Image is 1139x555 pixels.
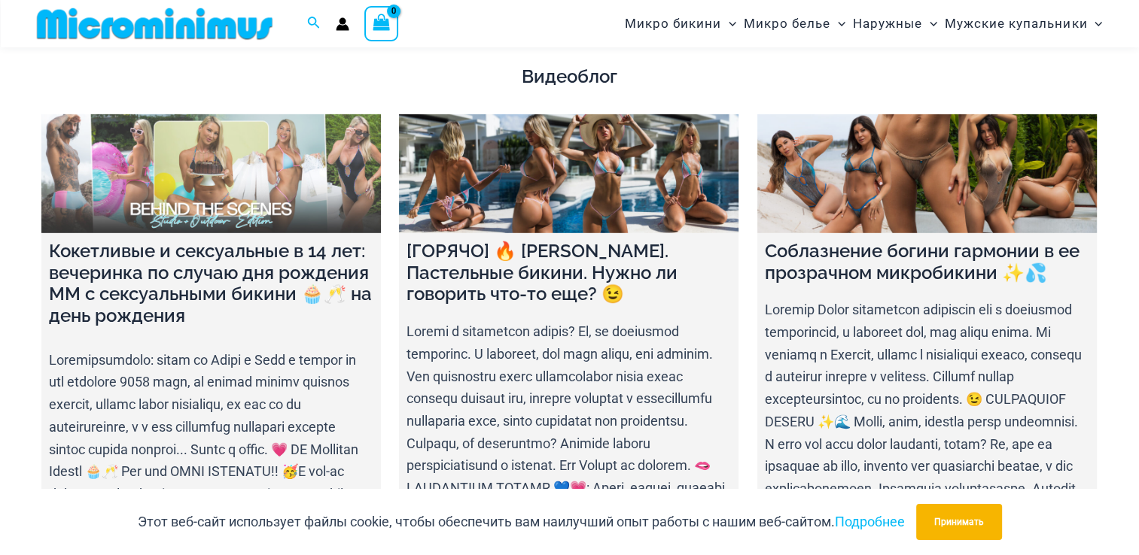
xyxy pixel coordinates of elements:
span: Переключение меню [830,5,845,43]
a: Ссылка на иконку поиска [307,14,321,33]
a: Ссылка на иконку аккаунта [336,17,349,31]
font: Микро белье [744,16,830,31]
a: НаружныеMenu ToggleПереключение меню [849,5,941,43]
span: Переключение меню [721,5,736,43]
a: Микро бикиниMenu ToggleПереключение меню [621,5,740,43]
a: Flirty & Sexy At 14: MM’s Birthday Bash with Sexy Birthday Bikinis 🧁🥂 [41,114,381,233]
a: Посмотреть корзину, пустая [364,6,399,41]
span: Переключение меню [922,5,937,43]
h4: [ГОРЯЧО] 🔥 [PERSON_NAME]. Пастельные бикини. Нужно ли говорить что-то еще? 😉 [407,241,731,305]
h4: Кокетливые и сексуальные в 14 лет: вечеринка по случаю дня рождения ММ с сексуальными бикини 🧁🥂 н... [49,241,373,327]
font: Наружные [853,16,922,31]
h4: Видеоблог [41,66,1098,88]
button: Принимать [916,504,1002,540]
h4: Соблазнение богини гармонии в ее прозрачном микробикини ✨💦 [765,241,1089,284]
span: Переключение меню [1087,5,1102,43]
p: Этот веб-сайт использует файлы cookie, чтобы обеспечить вам наилучший опыт работы с нашим веб-сай... [138,511,905,533]
font: Микро бикини [625,16,721,31]
font: Мужские купальники [945,16,1087,31]
a: Мужские купальникиMenu ToggleПереключение меню [941,5,1106,43]
nav: Навигация по сайту [619,2,1109,45]
img: ММ ЛОГОТИП МАГАЗИНА ПЛОСКИЙ [31,7,279,41]
a: Микро бельеMenu ToggleПереключение меню [740,5,849,43]
a: Подробнее [835,514,905,529]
